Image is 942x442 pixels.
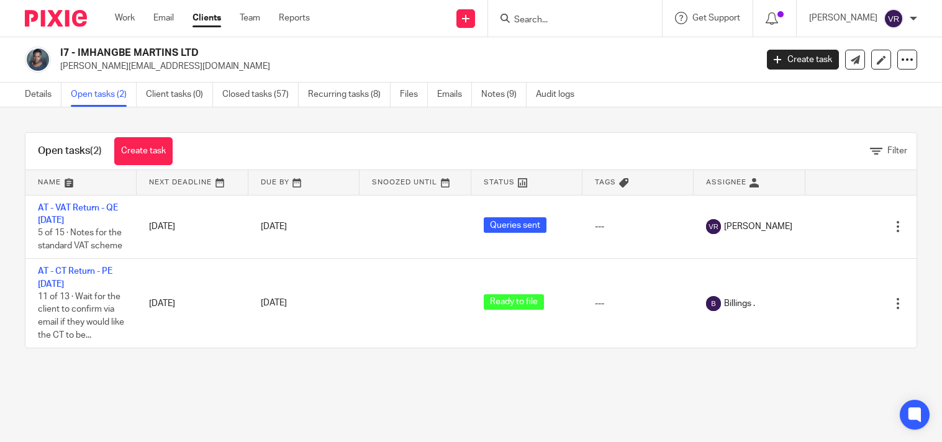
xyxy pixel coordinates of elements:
[706,296,721,311] img: svg%3E
[884,9,904,29] img: svg%3E
[38,204,118,225] a: AT - VAT Return - QE [DATE]
[484,179,515,186] span: Status
[192,12,221,24] a: Clients
[137,259,248,348] td: [DATE]
[60,47,610,60] h2: I7 - IMHANGBE MARTINS LTD
[400,83,428,107] a: Files
[595,220,681,233] div: ---
[146,83,213,107] a: Client tasks (0)
[706,219,721,234] img: svg%3E
[308,83,391,107] a: Recurring tasks (8)
[153,12,174,24] a: Email
[484,294,544,310] span: Ready to file
[887,147,907,155] span: Filter
[240,12,260,24] a: Team
[484,217,546,233] span: Queries sent
[90,146,102,156] span: (2)
[25,47,51,73] img: Martins%20Imhangbe.jpg
[595,297,681,310] div: ---
[25,83,61,107] a: Details
[724,297,755,310] span: Billings .
[38,145,102,158] h1: Open tasks
[692,14,740,22] span: Get Support
[60,60,748,73] p: [PERSON_NAME][EMAIL_ADDRESS][DOMAIN_NAME]
[372,179,437,186] span: Snoozed Until
[767,50,839,70] a: Create task
[115,12,135,24] a: Work
[595,179,616,186] span: Tags
[38,292,124,340] span: 11 of 13 · Wait for the client to confirm via email if they would like the CT to be...
[437,83,472,107] a: Emails
[261,299,287,308] span: [DATE]
[513,15,625,26] input: Search
[261,222,287,231] span: [DATE]
[137,195,248,259] td: [DATE]
[279,12,310,24] a: Reports
[536,83,584,107] a: Audit logs
[724,220,792,233] span: [PERSON_NAME]
[38,228,122,250] span: 5 of 15 · Notes for the standard VAT scheme
[71,83,137,107] a: Open tasks (2)
[114,137,173,165] a: Create task
[38,267,112,288] a: AT - CT Return - PE [DATE]
[809,12,877,24] p: [PERSON_NAME]
[25,10,87,27] img: Pixie
[222,83,299,107] a: Closed tasks (57)
[481,83,527,107] a: Notes (9)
